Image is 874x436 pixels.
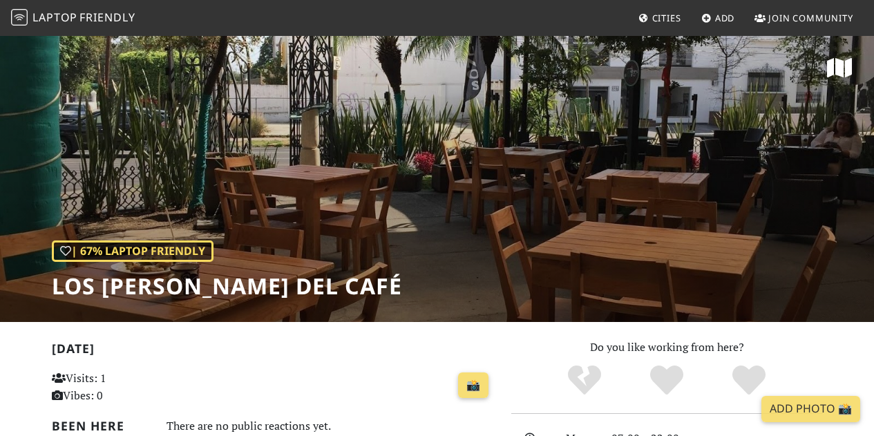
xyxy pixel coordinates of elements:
[652,12,681,24] span: Cities
[696,6,741,30] a: Add
[626,363,708,398] div: Yes
[79,10,135,25] span: Friendly
[167,416,495,436] div: There are no public reactions yet.
[52,240,213,263] div: | 67% Laptop Friendly
[52,419,150,433] h2: Been here
[32,10,77,25] span: Laptop
[458,372,488,399] a: 📸
[52,370,189,405] p: Visits: 1 Vibes: 0
[715,12,735,24] span: Add
[749,6,859,30] a: Join Community
[768,12,853,24] span: Join Community
[52,273,402,299] h1: Los [PERSON_NAME] del Café
[11,9,28,26] img: LaptopFriendly
[544,363,626,398] div: No
[52,341,495,361] h2: [DATE]
[11,6,135,30] a: LaptopFriendly LaptopFriendly
[633,6,687,30] a: Cities
[511,339,823,357] p: Do you like working from here?
[707,363,790,398] div: Definitely!
[761,396,860,422] a: Add Photo 📸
